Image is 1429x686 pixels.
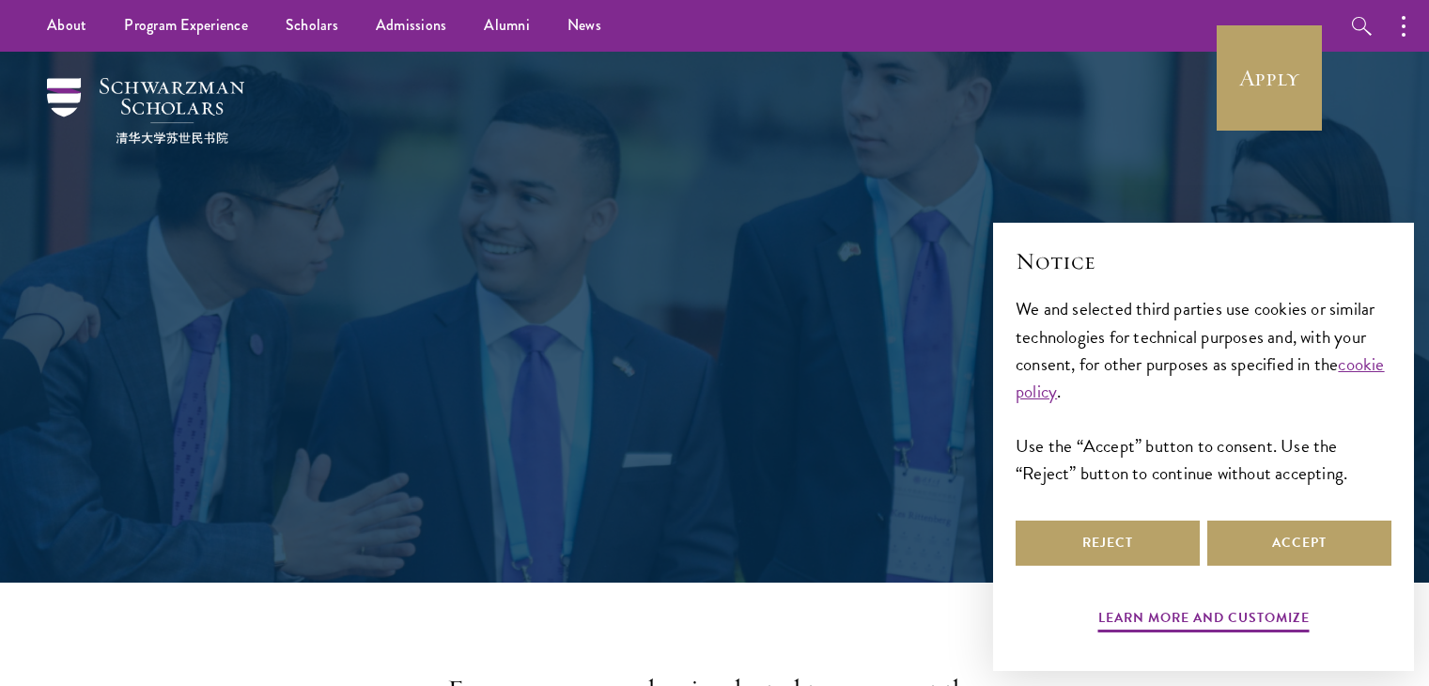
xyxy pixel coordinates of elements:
button: Reject [1016,521,1200,566]
button: Accept [1207,521,1391,566]
a: cookie policy [1016,351,1385,405]
h2: Notice [1016,245,1391,277]
button: Learn more and customize [1098,606,1310,635]
img: Schwarzman Scholars [47,78,244,144]
a: Apply [1217,25,1322,131]
div: We and selected third parties use cookies or similar technologies for technical purposes and, wit... [1016,295,1391,486]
